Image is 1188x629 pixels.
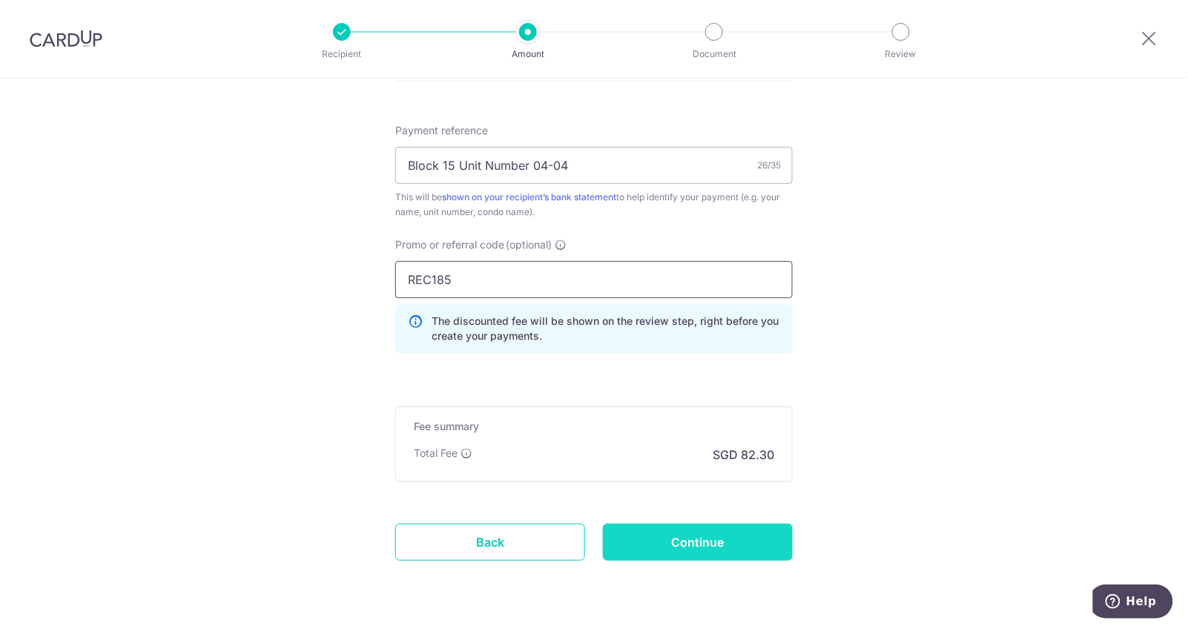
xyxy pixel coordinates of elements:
[395,237,504,252] span: Promo or referral code
[395,123,488,138] span: Payment reference
[659,47,769,62] p: Document
[287,47,397,62] p: Recipient
[473,47,583,62] p: Amount
[506,237,552,252] span: (optional)
[757,158,781,173] div: 26/35
[442,191,616,202] a: shown on your recipient’s bank statement
[603,524,793,561] input: Continue
[1093,584,1173,622] iframe: Opens a widget where you can find more information
[30,30,102,47] img: CardUp
[846,47,956,62] p: Review
[414,446,458,461] p: Total Fee
[713,446,774,464] p: SGD 82.30
[395,190,793,220] div: This will be to help identify your payment (e.g. your name, unit number, condo name).
[395,524,585,561] a: Back
[414,419,774,434] h5: Fee summary
[432,314,780,343] p: The discounted fee will be shown on the review step, right before you create your payments.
